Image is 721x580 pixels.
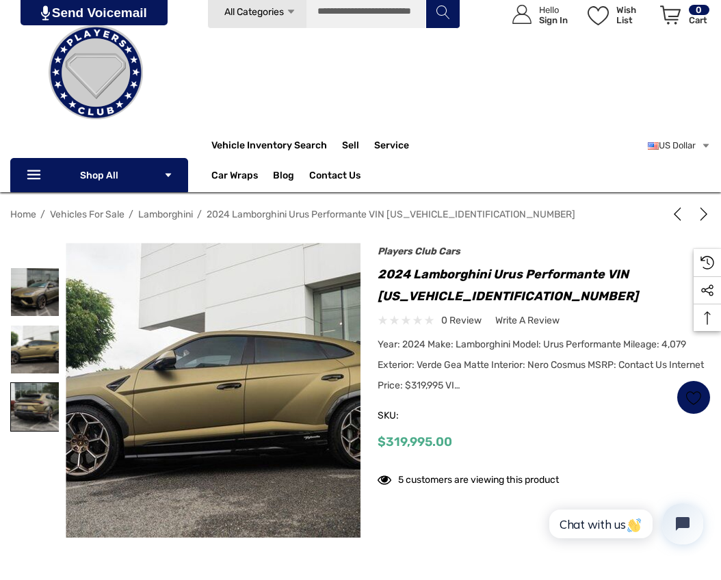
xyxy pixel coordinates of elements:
[10,202,711,226] nav: Breadcrumb
[512,5,532,24] svg: Icon User Account
[211,162,273,189] a: Car Wraps
[50,209,124,220] a: Vehicles For Sale
[378,246,460,257] a: Players Club Cars
[378,263,711,307] h1: 2024 Lamborghini Urus Performante VIN [US_VEHICLE_IDENTIFICATION_NUMBER]
[534,492,715,556] iframe: Tidio Chat
[689,15,709,25] p: Cart
[616,5,653,25] p: Wish List
[163,170,173,180] svg: Icon Arrow Down
[273,170,294,185] a: Blog
[495,315,560,327] span: Write a Review
[689,5,709,15] p: 0
[660,5,681,25] svg: Review Your Cart
[342,132,374,159] a: Sell
[10,209,36,220] a: Home
[700,256,714,269] svg: Recently Viewed
[374,140,409,155] a: Service
[648,132,711,159] a: USD
[138,209,193,220] a: Lamborghini
[342,140,359,155] span: Sell
[378,406,446,425] span: SKU:
[670,207,690,221] a: Previous
[677,380,711,414] a: Wish List
[378,339,704,391] span: Year: 2024 Make: Lamborghini Model: Urus Performante Mileage: 4,079 Exterior: Verde Gea Matte Int...
[539,15,568,25] p: Sign In
[25,168,46,183] svg: Icon Line
[11,326,59,373] img: For Sale: 2024 Lamborghini Urus Performante VIN ZPBUC3ZL9RLA30173
[378,467,559,488] div: 5 customers are viewing this product
[588,6,609,25] svg: Wish List
[10,158,188,192] p: Shop All
[495,312,560,329] a: Write a Review
[211,140,327,155] a: Vehicle Inventory Search
[539,5,568,15] p: Hello
[27,4,164,141] img: Players Club | Cars For Sale
[286,7,296,17] svg: Icon Arrow Down
[211,170,258,185] span: Car Wraps
[692,207,711,221] a: Next
[441,312,482,329] span: 0 review
[309,170,360,185] a: Contact Us
[700,284,714,298] svg: Social Media
[11,268,59,316] img: For Sale: 2024 Lamborghini Urus Performante VIN ZPBUC3ZL9RLA30173
[378,434,452,449] span: $319,995.00
[207,209,575,220] a: 2024 Lamborghini Urus Performante VIN [US_VEHICLE_IDENTIFICATION_NUMBER]
[66,243,360,538] img: For Sale: 2024 Lamborghini Urus Performante VIN ZPBUC3ZL9RLA30173
[11,383,59,431] img: For Sale: 2024 Lamborghini Urus Performante VIN ZPBUC3ZL9RLA30173
[694,311,721,325] svg: Top
[224,6,284,18] span: All Categories
[686,390,702,406] svg: Wish List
